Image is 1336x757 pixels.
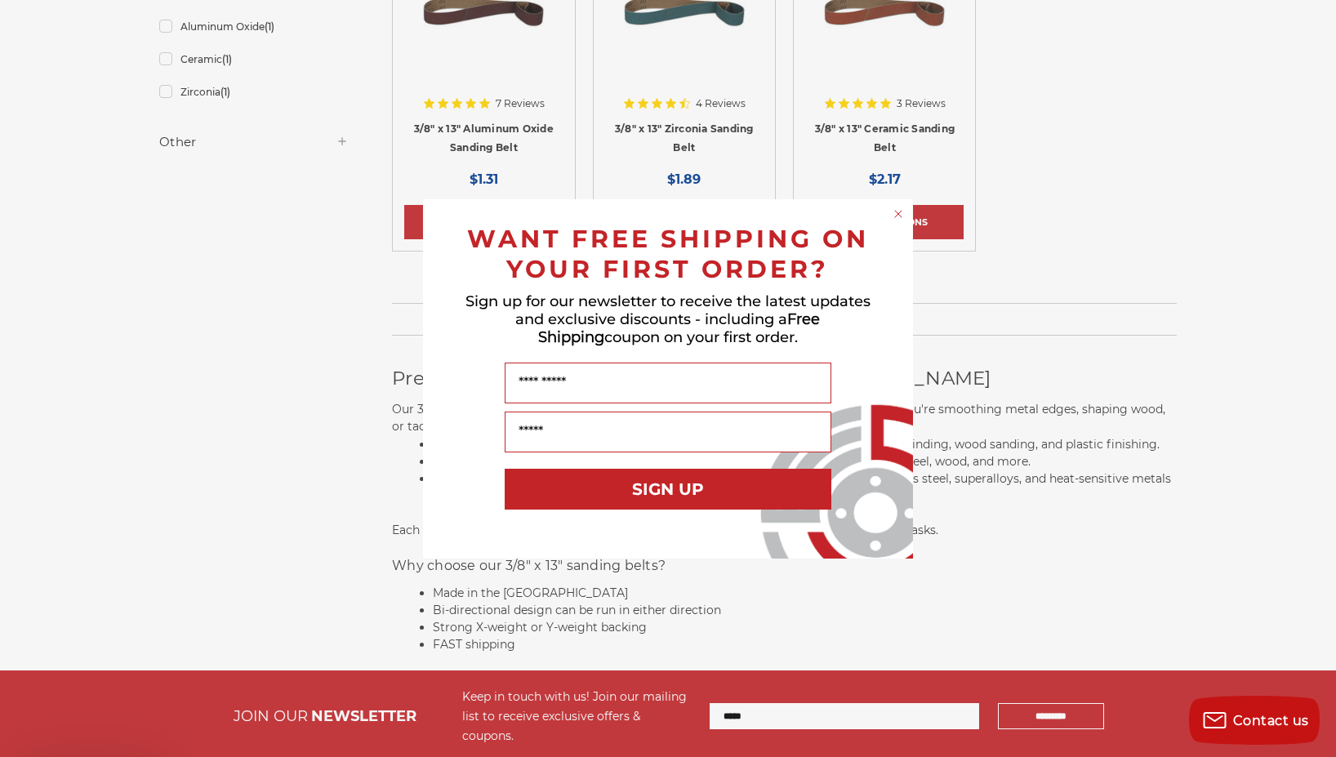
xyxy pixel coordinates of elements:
[1233,713,1309,728] span: Contact us
[890,206,906,222] button: Close dialog
[1189,696,1320,745] button: Contact us
[465,292,871,346] span: Sign up for our newsletter to receive the latest updates and exclusive discounts - including a co...
[505,469,831,510] button: SIGN UP
[467,224,869,284] span: WANT FREE SHIPPING ON YOUR FIRST ORDER?
[538,310,821,346] span: Free Shipping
